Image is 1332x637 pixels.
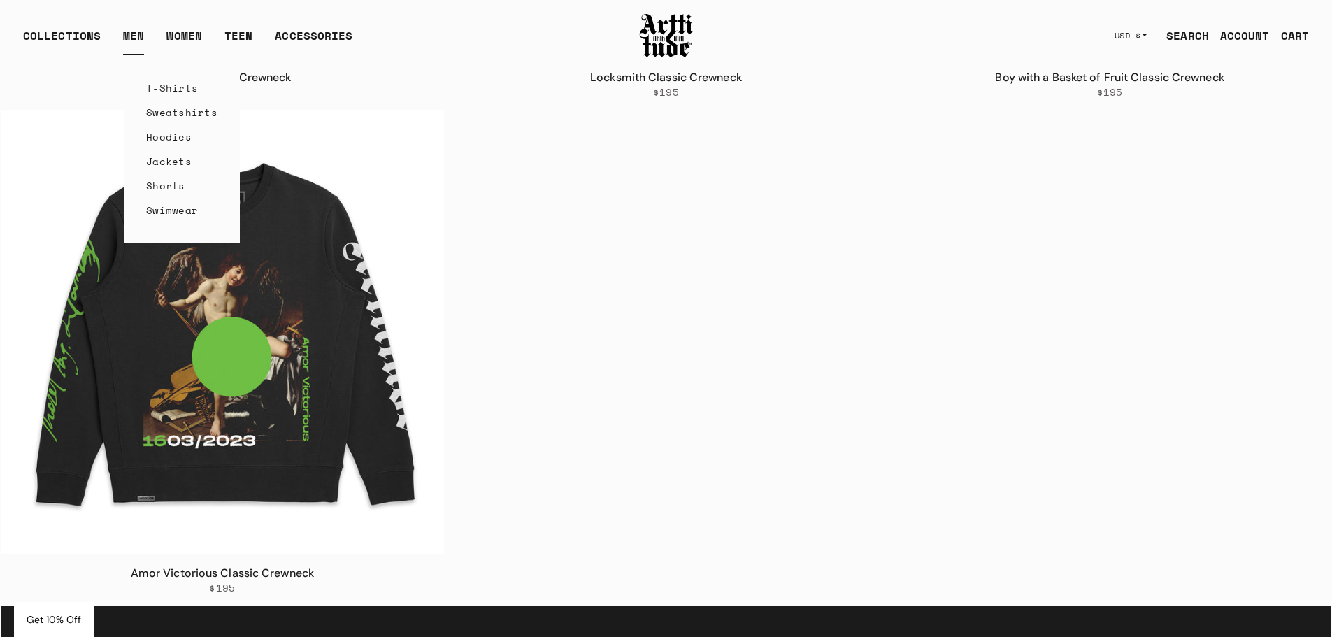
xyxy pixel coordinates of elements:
span: $195 [653,86,679,99]
button: USD $ [1106,20,1156,51]
div: ACCESSORIES [275,27,352,55]
a: TEEN [224,27,252,55]
span: $195 [1097,86,1123,99]
div: COLLECTIONS [23,27,101,55]
div: Get 10% Off [14,602,94,637]
span: Get 10% Off [27,613,81,626]
a: SEARCH [1155,22,1209,50]
a: MEN [123,27,144,55]
a: Jackets [146,149,217,173]
ul: Main navigation [12,27,364,55]
a: Hoodies [146,124,217,149]
a: T-Shirts [146,76,217,100]
a: Locksmith Classic Crewneck [590,70,742,85]
a: Shorts [146,173,217,198]
span: USD $ [1115,30,1141,41]
a: Amor Victorious Classic CrewneckAmor Victorious Classic Crewneck [1,110,444,554]
a: Amor Victorious Classic Crewneck [131,566,314,580]
a: WOMEN [166,27,202,55]
img: Amor Victorious Classic Crewneck [1,110,444,554]
a: Sweatshirts [146,100,217,124]
a: Open cart [1270,22,1309,50]
a: Boy with a Basket of Fruit Classic Crewneck [995,70,1224,85]
a: Swimwear [146,198,217,222]
span: $195 [209,582,235,594]
div: CART [1281,27,1309,44]
a: ACCOUNT [1209,22,1270,50]
img: Arttitude [638,12,694,59]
